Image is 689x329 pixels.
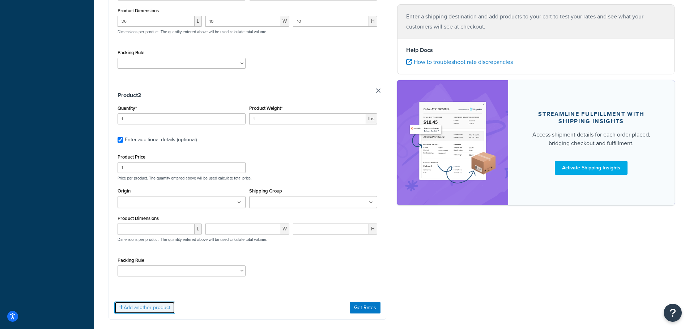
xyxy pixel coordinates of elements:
button: Open Resource Center [664,304,682,322]
input: 0.00 [249,113,366,124]
label: Product Dimensions [118,8,159,13]
label: Quantity* [118,105,137,111]
input: 0 [118,113,246,124]
div: Enter additional details (optional) [125,135,197,145]
p: Price per product. The quantity entered above will be used calculate total price. [116,176,379,181]
span: lbs [366,113,377,124]
a: How to troubleshoot rate discrepancies [406,58,513,66]
label: Shipping Group [249,188,282,194]
p: Dimensions per product. The quantity entered above will be used calculate total volume. [116,29,267,34]
span: H [369,16,377,27]
span: H [369,224,377,234]
label: Product Dimensions [118,216,159,221]
span: L [195,224,202,234]
span: W [280,16,289,27]
label: Packing Rule [118,257,144,263]
div: Streamline Fulfillment with Shipping Insights [526,111,658,125]
h4: Help Docs [406,46,666,55]
label: Product Weight* [249,105,282,111]
input: Enter additional details (optional) [118,137,123,143]
p: Dimensions per product. The quantity entered above will be used calculate total volume. [116,237,267,242]
button: Get Rates [350,302,380,313]
p: Enter a shipping destination and add products to your cart to test your rates and see what your c... [406,12,666,32]
img: feature-image-si-e24932ea9b9fcd0ff835db86be1ff8d589347e8876e1638d903ea230a36726be.png [408,91,497,194]
a: Remove Item [376,88,380,93]
button: Add another product [114,302,175,314]
a: Activate Shipping Insights [555,161,628,175]
label: Origin [118,188,131,194]
span: W [280,224,289,234]
label: Product Price [118,154,145,160]
label: Packing Rule [118,50,144,55]
span: L [195,16,202,27]
div: Access shipment details for each order placed, bridging checkout and fulfillment. [526,130,658,148]
h3: Product 2 [118,92,377,99]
